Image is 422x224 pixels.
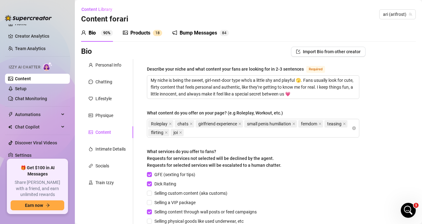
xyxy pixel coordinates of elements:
[130,29,150,37] div: Products
[187,2,199,14] button: Collapse window
[324,120,347,128] span: teasing
[89,147,93,151] span: fire
[103,160,112,172] span: 😐
[291,47,366,57] button: Import Bio from other creator
[15,31,65,41] a: Creator Analytics
[151,129,163,136] span: flirting
[199,2,211,14] div: Close
[15,46,46,51] a: Team Analytics
[244,120,297,128] span: small penis humiliation
[296,49,300,54] span: import
[151,120,167,127] span: Roleplay
[8,112,13,117] span: thunderbolt
[152,180,179,187] span: Dick Rating
[352,126,356,130] span: close-circle
[220,30,229,36] sup: 84
[409,12,412,16] span: team
[306,66,325,73] span: Required
[15,21,27,26] a: Home
[7,153,207,160] div: Did this answer your question?
[152,208,259,215] span: Selling content through wall posts or feed campaigns
[15,110,59,119] span: Automations
[81,4,117,14] button: Content Library
[152,190,230,197] span: Selling custom content (aka customs)
[11,180,64,198] span: Share [PERSON_NAME] with a friend, and earn unlimited rewards
[172,30,177,35] span: notification
[99,160,115,172] span: neutral face reaction
[11,165,64,177] span: 🎁 Get $100 in AI Messages
[95,162,109,169] div: Socials
[383,10,412,19] span: ari (arifrost)
[15,96,47,101] a: Chat Monitoring
[190,122,193,125] span: close
[169,122,172,125] span: close
[318,122,322,125] span: close
[82,180,132,185] a: Open in help center
[303,49,361,54] span: Import Bio from other creator
[185,129,186,136] input: What content do you offer on your page? (e.g Roleplay, Workout, etc.)
[15,140,57,145] a: Discover Viral Videos
[89,130,93,134] span: picture
[147,65,332,73] label: Describe your niche and what content your fans are looking for in 2-3 sentences
[173,129,178,136] span: joi
[152,171,198,178] span: GFE (sexting for tips)
[148,120,173,128] span: Roleplay
[89,164,93,168] span: link
[5,15,52,21] img: logo-BBDzfeDw.svg
[153,30,162,36] sup: 18
[11,200,64,210] button: Earn nowarrow-right
[8,125,12,129] img: Chat Copilot
[158,31,160,35] span: 8
[95,146,126,152] div: Intimate Details
[414,203,419,208] span: 1
[123,30,128,35] span: picture
[198,120,237,127] span: girlfriend experience
[81,14,128,24] h3: Content for ari
[171,129,184,136] span: joi
[247,120,291,127] span: small penis humiliation
[95,129,111,136] div: Content
[89,80,93,84] span: message
[148,129,169,136] span: flirting
[95,78,112,85] div: Chatting
[115,160,132,172] span: smiley reaction
[147,76,359,99] textarea: Describe your niche and what content your fans are looking for in 2-3 sentences
[83,160,99,172] span: disappointed reaction
[15,86,27,91] a: Setup
[89,180,93,185] span: experiment
[4,2,16,14] button: go back
[15,76,31,81] a: Content
[81,47,92,57] h3: Bio
[43,62,52,71] img: AI Chatter
[95,62,121,68] div: Personal Info
[95,95,112,102] div: Lifestyle
[46,203,50,208] span: arrow-right
[147,110,287,116] label: What content do you offer on your page? (e.g Roleplay, Workout, etc.)
[196,120,243,128] span: girlfriend experience
[147,149,281,168] span: What services do you offer to fans? Requests for services not selected will be declined by the ag...
[101,30,113,36] sup: 90%
[180,29,217,37] div: Bump Messages
[89,29,96,37] div: Bio
[15,122,59,132] span: Chat Copilot
[327,120,342,127] span: teasing
[175,120,194,128] span: chats
[165,131,168,134] span: close
[81,30,86,35] span: user
[177,120,188,127] span: chats
[25,203,43,208] span: Earn now
[81,7,112,12] span: Content Library
[224,31,226,35] span: 4
[147,66,304,72] div: Describe your niche and what content your fans are looking for in 2-3 sentences
[147,110,283,116] div: What content do you offer on your page? (e.g Roleplay, Workout, etc.)
[15,153,32,158] a: Settings
[119,160,128,172] span: 😃
[95,112,113,119] div: Physique
[222,31,224,35] span: 8
[9,64,40,70] span: Izzy AI Chatter
[343,122,346,125] span: close
[238,122,241,125] span: close
[86,160,95,172] span: 😞
[155,31,158,35] span: 1
[301,120,317,127] span: femdom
